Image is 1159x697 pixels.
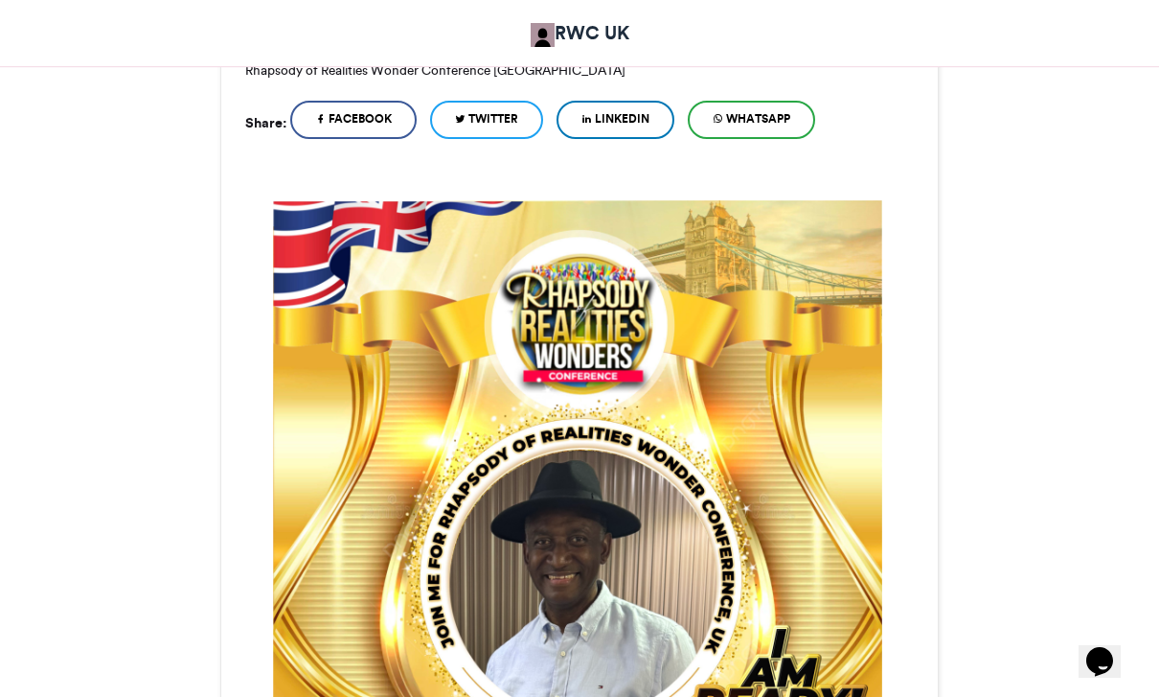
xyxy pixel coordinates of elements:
[430,101,543,139] a: Twitter
[245,110,286,135] h5: Share:
[531,23,555,47] img: RWC UK
[557,101,674,139] a: LinkedIn
[329,110,392,128] span: Facebook
[468,110,518,128] span: Twitter
[688,101,815,139] a: WhatsApp
[595,110,649,128] span: LinkedIn
[726,110,790,128] span: WhatsApp
[531,19,629,47] a: RWC UK
[245,55,914,85] p: Rhapsody of Realities Wonder Conference [GEOGRAPHIC_DATA]
[290,101,417,139] a: Facebook
[1079,620,1140,678] iframe: chat widget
